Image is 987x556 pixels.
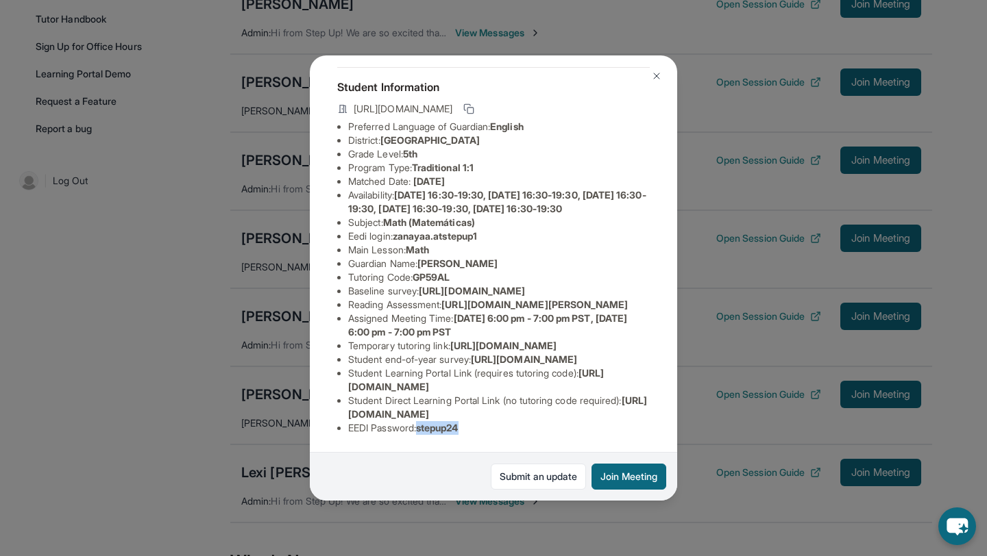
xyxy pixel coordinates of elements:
span: [GEOGRAPHIC_DATA] [380,134,480,146]
span: zanayaa.atstepup1 [393,230,477,242]
span: stepup24 [416,422,459,433]
li: Preferred Language of Guardian: [348,120,650,134]
span: 5th [403,148,417,160]
li: Availability: [348,188,650,216]
span: [PERSON_NAME] [417,257,498,269]
li: Student Learning Portal Link (requires tutoring code) : [348,366,650,394]
li: Program Type: [348,161,650,175]
span: [URL][DOMAIN_NAME] [354,102,452,116]
span: [DATE] [413,175,445,187]
li: Guardian Name : [348,257,650,270]
li: Reading Assessment : [348,298,650,312]
span: [URL][DOMAIN_NAME] [419,285,525,296]
span: [URL][DOMAIN_NAME] [450,340,557,351]
li: Eedi login : [348,229,650,243]
li: Tutoring Code : [348,270,650,284]
img: Close Icon [651,71,662,81]
li: Matched Date: [348,175,650,188]
li: Temporary tutoring link : [348,339,650,353]
span: [URL][DOMAIN_NAME][PERSON_NAME] [441,299,628,310]
li: Student Direct Learning Portal Link (no tutoring code required) : [348,394,650,421]
li: EEDI Password : [348,421,650,435]
span: Math (Matemáticas) [383,216,475,228]
li: District: [348,134,650,147]
a: Submit an update [491,464,586,490]
span: GP59AL [413,271,450,283]
span: Traditional 1:1 [412,162,474,173]
span: [URL][DOMAIN_NAME] [471,353,577,365]
h4: Student Information [337,79,650,95]
li: Grade Level: [348,147,650,161]
li: Subject : [348,216,650,229]
li: Main Lesson : [348,243,650,257]
li: Student end-of-year survey : [348,353,650,366]
button: Copy link [461,101,477,117]
button: Join Meeting [592,464,666,490]
span: English [490,121,524,132]
li: Assigned Meeting Time : [348,312,650,339]
li: Baseline survey : [348,284,650,298]
span: [DATE] 6:00 pm - 7:00 pm PST, [DATE] 6:00 pm - 7:00 pm PST [348,312,627,338]
button: chat-button [938,507,976,545]
span: Math [406,244,429,255]
span: [DATE] 16:30-19:30, [DATE] 16:30-19:30, [DATE] 16:30-19:30, [DATE] 16:30-19:30, [DATE] 16:30-19:30 [348,189,646,214]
